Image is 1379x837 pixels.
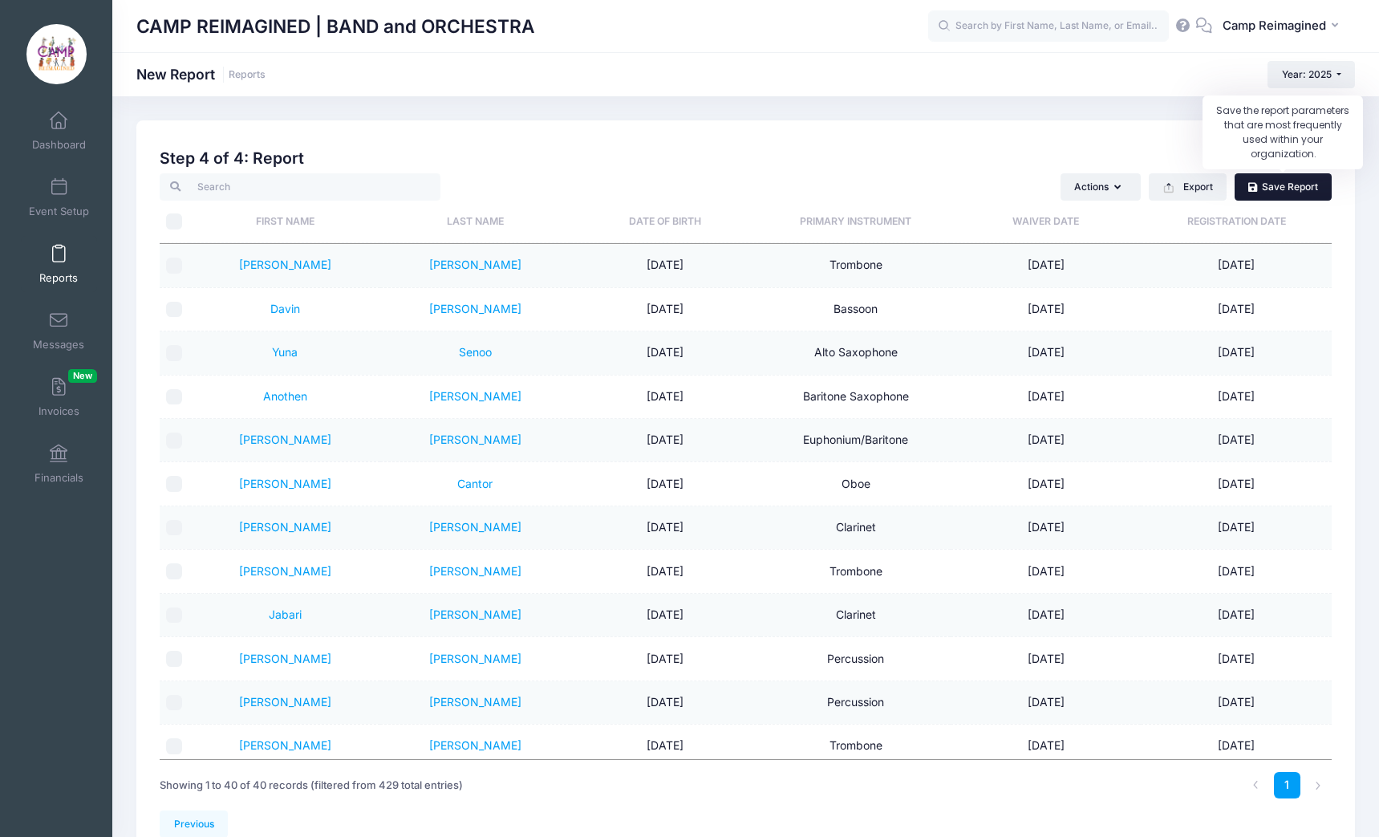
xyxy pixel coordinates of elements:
[647,520,683,534] span: [DATE]
[429,302,521,315] a: [PERSON_NAME]
[1149,173,1227,201] button: Export
[647,345,683,359] span: [DATE]
[239,433,331,446] a: [PERSON_NAME]
[760,550,951,593] td: Trombone
[429,389,521,403] a: [PERSON_NAME]
[136,8,535,45] h1: CAMP REIMAGINED | BAND and ORCHESTRA
[951,550,1141,593] td: [DATE]
[951,331,1141,375] td: [DATE]
[760,594,951,637] td: Clarinet
[160,149,1332,168] h2: Step 4 of 4: Report
[21,103,97,159] a: Dashboard
[760,681,951,725] td: Percussion
[647,389,683,403] span: [DATE]
[951,462,1141,506] td: [DATE]
[928,10,1169,43] input: Search by First Name, Last Name, or Email...
[1141,201,1331,243] th: Registration Date: activate to sort column ascending
[33,338,84,351] span: Messages
[21,236,97,292] a: Reports
[1212,8,1355,45] button: Camp Reimagined
[1203,95,1363,169] div: Save the report parameters that are most frequently used within your organization.
[951,376,1141,419] td: [DATE]
[29,205,89,218] span: Event Setup
[239,520,331,534] a: [PERSON_NAME]
[1141,376,1331,419] td: [DATE]
[760,201,951,243] th: Primary Instrument: activate to sort column ascending
[429,695,521,709] a: [PERSON_NAME]
[21,169,97,226] a: Event Setup
[951,244,1141,287] td: [DATE]
[239,258,331,271] a: [PERSON_NAME]
[760,462,951,506] td: Oboe
[647,652,683,665] span: [DATE]
[239,695,331,709] a: [PERSON_NAME]
[647,738,683,752] span: [DATE]
[1282,68,1332,80] span: Year: 2025
[951,201,1141,243] th: Waiver Date: activate to sort column ascending
[1141,550,1331,593] td: [DATE]
[429,564,521,578] a: [PERSON_NAME]
[429,520,521,534] a: [PERSON_NAME]
[21,303,97,359] a: Messages
[647,695,683,709] span: [DATE]
[951,594,1141,637] td: [DATE]
[429,258,521,271] a: [PERSON_NAME]
[647,302,683,315] span: [DATE]
[160,767,463,804] div: Showing 1 to 40 of 40 records (filtered from 429 total entries)
[68,369,97,383] span: New
[1274,772,1300,798] a: 1
[951,288,1141,331] td: [DATE]
[1141,462,1331,506] td: [DATE]
[1141,331,1331,375] td: [DATE]
[429,607,521,621] a: [PERSON_NAME]
[760,376,951,419] td: Baritone Saxophone
[136,66,266,83] h1: New Report
[21,369,97,425] a: InvoicesNew
[239,564,331,578] a: [PERSON_NAME]
[951,681,1141,725] td: [DATE]
[39,404,79,418] span: Invoices
[1141,681,1331,725] td: [DATE]
[269,607,302,621] a: Jabari
[570,201,760,243] th: Date of Birth: activate to sort column ascending
[34,471,83,485] span: Financials
[647,433,683,446] span: [DATE]
[760,244,951,287] td: Trombone
[1235,173,1332,201] a: Save Report
[760,331,951,375] td: Alto Saxophone
[1141,594,1331,637] td: [DATE]
[1141,725,1331,768] td: [DATE]
[21,436,97,492] a: Financials
[263,389,307,403] a: Anothen
[1141,244,1331,287] td: [DATE]
[459,345,492,359] a: Senoo
[760,725,951,768] td: Trombone
[429,738,521,752] a: [PERSON_NAME]
[1141,288,1331,331] td: [DATE]
[951,419,1141,462] td: [DATE]
[951,637,1141,681] td: [DATE]
[39,271,78,285] span: Reports
[760,288,951,331] td: Bassoon
[239,738,331,752] a: [PERSON_NAME]
[647,258,683,271] span: [DATE]
[951,725,1141,768] td: [DATE]
[457,477,493,490] a: Cantor
[647,607,683,621] span: [DATE]
[160,173,440,201] input: Search
[1267,61,1355,88] button: Year: 2025
[647,477,683,490] span: [DATE]
[429,433,521,446] a: [PERSON_NAME]
[760,419,951,462] td: Euphonium/Baritone
[1141,506,1331,550] td: [DATE]
[189,201,379,243] th: First Name: activate to sort column ascending
[1141,419,1331,462] td: [DATE]
[272,345,298,359] a: Yuna
[429,652,521,665] a: [PERSON_NAME]
[270,302,300,315] a: Davin
[239,652,331,665] a: [PERSON_NAME]
[760,637,951,681] td: Percussion
[239,477,331,490] a: [PERSON_NAME]
[647,564,683,578] span: [DATE]
[1223,17,1326,35] span: Camp Reimagined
